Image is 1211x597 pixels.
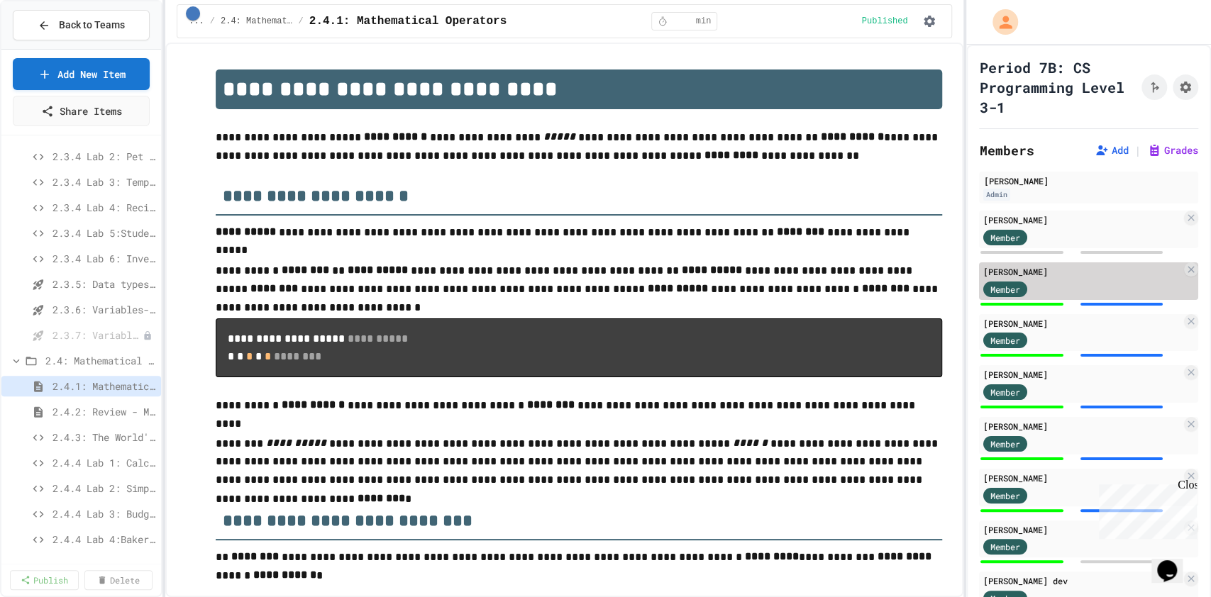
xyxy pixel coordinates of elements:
[990,540,1020,553] span: Member
[52,328,143,342] span: 2.3.7: Variables and Data types - Quiz
[52,557,155,572] span: 2.4.4 Lab 5: Score Calculator
[696,16,712,27] span: min
[1093,479,1197,539] iframe: chat widget
[983,213,1181,226] div: [PERSON_NAME]
[52,174,155,189] span: 2.3.4 Lab 3: Temperature Converter
[45,353,155,368] span: 2.4: Mathematical Operators
[221,16,293,27] span: 2.4: Mathematical Operators
[990,489,1020,502] span: Member
[990,231,1020,244] span: Member
[309,13,507,30] span: 2.4.1: Mathematical Operators
[1173,74,1198,100] button: Assignment Settings
[10,570,79,590] a: Publish
[13,58,150,90] a: Add New Item
[990,437,1020,450] span: Member
[983,317,1181,330] div: [PERSON_NAME]
[52,481,155,496] span: 2.4.4 Lab 2: Simple Calculator
[52,277,155,291] span: 2.3.5: Data types-Quiz
[6,6,98,90] div: Chat with us now!Close
[990,283,1020,296] span: Member
[84,570,153,590] a: Delete
[979,140,1034,160] h2: Members
[52,404,155,419] span: 2.4.2: Review - Mathematical Operators
[990,386,1020,398] span: Member
[983,472,1181,484] div: [PERSON_NAME]
[978,6,1022,38] div: My Account
[1134,142,1141,159] span: |
[979,57,1136,117] h1: Period 7B: CS Programming Level 3-1
[13,10,150,40] button: Back to Teams
[983,174,1194,187] div: [PERSON_NAME]
[862,16,914,27] div: Content is published and visible to students
[983,523,1181,536] div: [PERSON_NAME]
[1141,74,1167,100] button: Click to see fork details
[52,532,155,547] span: 2.4.4 Lab 4:Bakery Price Calculator
[983,189,1010,201] div: Admin
[59,18,125,33] span: Back to Teams
[143,330,153,340] div: Unpublished
[210,16,215,27] span: /
[298,16,303,27] span: /
[52,430,155,445] span: 2.4.3: The World's Worst [PERSON_NAME] Market
[1151,540,1197,583] iframe: chat widget
[1095,143,1129,157] button: Add
[52,200,155,215] span: 2.3.4 Lab 4: Recipe Calculator
[52,455,155,470] span: 2.4.4 Lab 1: Calculator Fix
[13,96,150,126] a: Share Items
[52,379,155,394] span: 2.4.1: Mathematical Operators
[52,302,155,317] span: 2.3.6: Variables-Quiz
[52,506,155,521] span: 2.4.4 Lab 3: Budget Tracker Fix
[862,16,908,27] span: Published
[983,368,1181,381] div: [PERSON_NAME]
[983,265,1181,278] div: [PERSON_NAME]
[1147,143,1198,157] button: Grades
[983,420,1181,433] div: [PERSON_NAME]
[52,149,155,164] span: 2.3.4 Lab 2: Pet Name Keeper
[52,225,155,240] span: 2.3.4 Lab 5:Student ID Scanner
[983,574,1181,587] div: [PERSON_NAME] dev
[990,334,1020,347] span: Member
[52,251,155,266] span: 2.3.4 Lab 6: Inventory Organizer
